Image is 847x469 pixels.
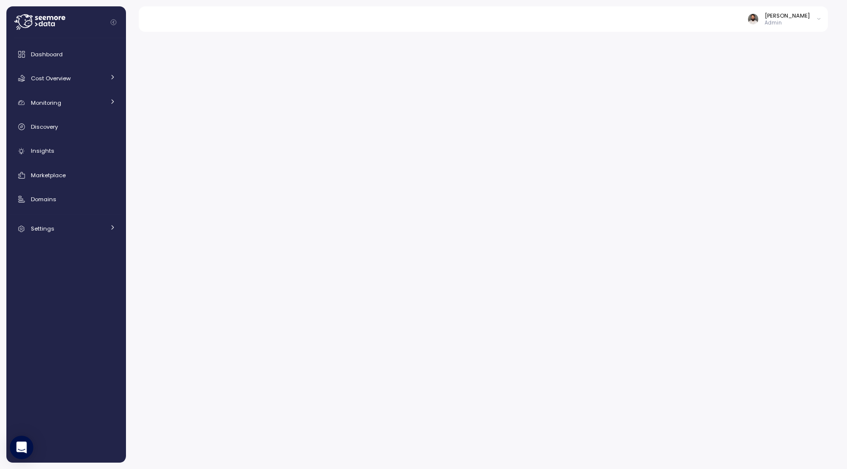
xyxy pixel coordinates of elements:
a: Domains [10,189,122,209]
span: Insights [31,147,54,155]
a: Marketplace [10,165,122,185]
a: Discovery [10,117,122,137]
span: Dashboard [31,50,63,58]
img: ACg8ocLskjvUhBDgxtSFCRx4ztb74ewwa1VrVEuDBD_Ho1mrTsQB-QE=s96-c [748,14,758,24]
span: Marketplace [31,171,66,179]
button: Collapse navigation [107,19,120,26]
a: Monitoring [10,93,122,113]
span: Discovery [31,123,58,131]
span: Settings [31,225,54,233]
div: Open Intercom Messenger [10,436,33,459]
div: [PERSON_NAME] [765,12,810,20]
span: Domains [31,195,56,203]
span: Cost Overview [31,74,71,82]
span: Monitoring [31,99,61,107]
p: Admin [765,20,810,26]
a: Cost Overview [10,69,122,88]
a: Settings [10,219,122,238]
a: Dashboard [10,45,122,64]
a: Insights [10,141,122,161]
